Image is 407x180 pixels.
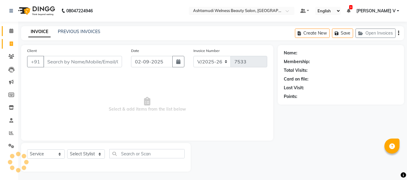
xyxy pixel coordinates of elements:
[284,76,308,82] div: Card on file:
[28,26,51,37] a: INVOICE
[284,67,308,74] div: Total Visits:
[193,48,220,53] label: Invoice Number
[43,56,122,67] input: Search by Name/Mobile/Email/Code
[284,93,297,100] div: Points:
[131,48,139,53] label: Date
[349,5,352,9] span: 3
[27,56,44,67] button: +91
[27,48,37,53] label: Client
[332,29,353,38] button: Save
[58,29,100,34] a: PREVIOUS INVOICES
[356,8,396,14] span: [PERSON_NAME] V
[355,29,396,38] button: Open Invoices
[27,75,267,135] span: Select & add items from the list below
[295,29,330,38] button: Create New
[66,2,93,19] b: 08047224946
[284,59,310,65] div: Membership:
[109,149,185,158] input: Search or Scan
[15,2,57,19] img: logo
[284,85,304,91] div: Last Visit:
[284,50,297,56] div: Name:
[347,8,350,14] a: 3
